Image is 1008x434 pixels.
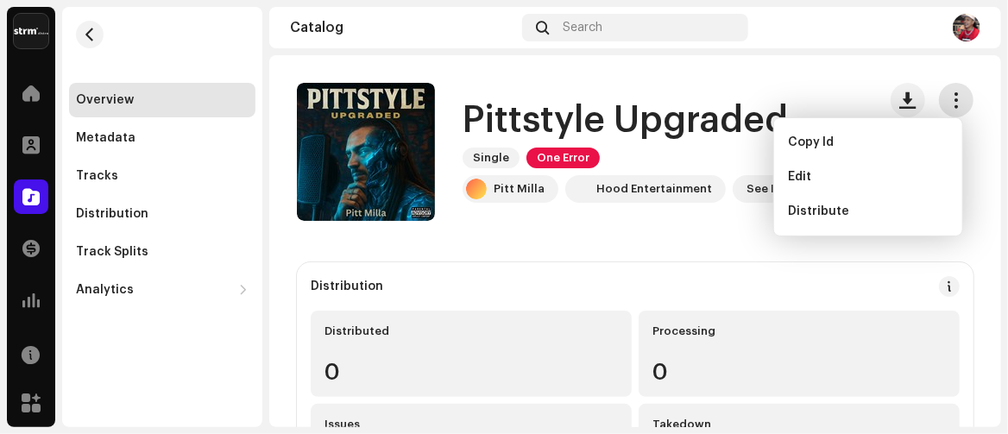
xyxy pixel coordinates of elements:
div: Analytics [76,283,134,297]
span: Search [563,21,602,35]
re-m-nav-item: Track Splits [69,235,255,269]
span: Single [463,148,520,168]
re-m-nav-dropdown: Analytics [69,273,255,307]
re-m-nav-item: Metadata [69,121,255,155]
div: Metadata [76,131,135,145]
img: 125b0929-bf0c-46a4-8790-a8c16c84a91f [953,14,980,41]
re-m-nav-item: Overview [69,83,255,117]
span: Edit [788,170,811,184]
div: Hood Entertainment [596,182,712,196]
div: Track Splits [76,245,148,259]
span: See Info [747,172,794,206]
re-m-nav-item: Tracks [69,159,255,193]
div: Catalog [290,21,515,35]
div: Takedown [652,418,946,431]
span: One Error [526,148,600,168]
div: Distribution [76,207,148,221]
div: Overview [76,93,134,107]
span: Copy Id [788,135,834,149]
div: Pitt Milla [494,182,545,196]
div: Processing [652,324,946,338]
h1: Pittstyle Upgraded [463,101,788,141]
div: Tracks [76,169,118,183]
button: See Info [733,175,825,203]
img: ee8836b0-e6ff-4865-b397-5e5737ae3c4f [569,179,589,199]
div: Distributed [324,324,618,338]
div: Issues [324,418,618,431]
re-m-nav-item: Distribution [69,197,255,231]
img: 408b884b-546b-4518-8448-1008f9c76b02 [14,14,48,48]
span: Distribute [788,204,849,218]
div: Distribution [311,280,383,293]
